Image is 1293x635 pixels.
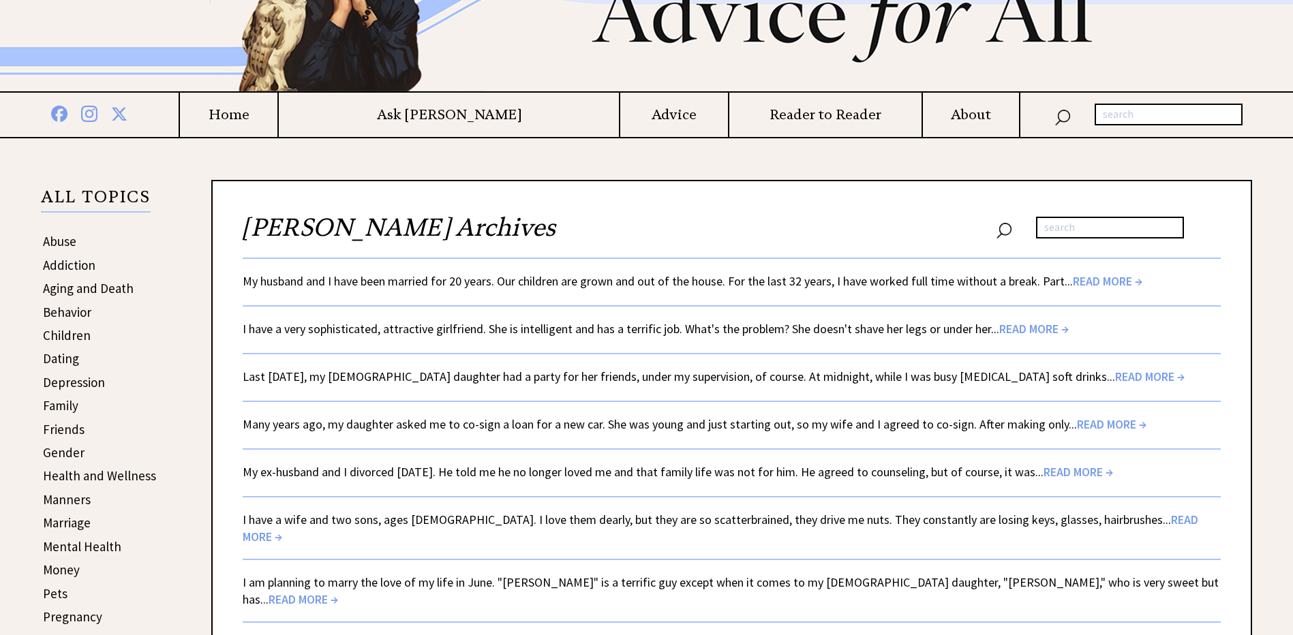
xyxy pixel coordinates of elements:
a: Ask [PERSON_NAME] [279,106,619,123]
a: Last [DATE], my [DEMOGRAPHIC_DATA] daughter had a party for her friends, under my supervision, of... [243,369,1185,384]
img: instagram%20blue.png [81,103,97,122]
a: Dating [43,350,79,367]
a: I have a wife and two sons, ages [DEMOGRAPHIC_DATA]. I love them dearly, but they are so scatterb... [243,512,1198,544]
span: READ MORE → [1077,416,1146,432]
h2: [PERSON_NAME] Archives [243,211,1221,258]
a: Marriage [43,514,91,531]
input: search [1095,104,1243,125]
a: I have a very sophisticated, attractive girlfriend. She is intelligent and has a terrific job. Wh... [243,321,1069,337]
img: facebook%20blue.png [51,103,67,122]
a: Pregnancy [43,608,102,625]
a: Children [43,327,91,343]
a: Depression [43,374,105,390]
a: My ex-husband and I divorced [DATE]. He told me he no longer loved me and that family life was no... [243,464,1113,480]
a: I am planning to marry the love of my life in June. "[PERSON_NAME]" is a terrific guy except when... [243,574,1219,607]
a: Mental Health [43,538,121,555]
img: search_nav.png [996,219,1012,239]
a: Aging and Death [43,280,134,296]
a: Many years ago, my daughter asked me to co-sign a loan for a new car. She was young and just star... [243,416,1146,432]
a: Health and Wellness [43,467,156,484]
a: Reader to Reader [729,106,922,123]
p: ALL TOPICS [41,189,151,213]
a: Home [180,106,277,123]
a: Abuse [43,233,76,249]
img: x%20blue.png [111,104,127,122]
span: READ MORE → [1115,369,1185,384]
img: search_nav.png [1054,106,1071,126]
a: Pets [43,585,67,602]
a: About [923,106,1019,123]
a: Gender [43,444,85,461]
a: Money [43,561,80,578]
a: Advice [620,106,727,123]
span: READ MORE → [1073,273,1142,289]
input: search [1036,217,1184,238]
a: Manners [43,491,91,508]
a: Friends [43,421,85,437]
a: Family [43,397,78,414]
a: Addiction [43,257,95,273]
a: Behavior [43,304,91,320]
a: My husband and I have been married for 20 years. Our children are grown and out of the house. For... [243,273,1142,289]
span: READ MORE → [269,591,338,607]
span: READ MORE → [999,321,1069,337]
span: READ MORE → [1044,464,1113,480]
